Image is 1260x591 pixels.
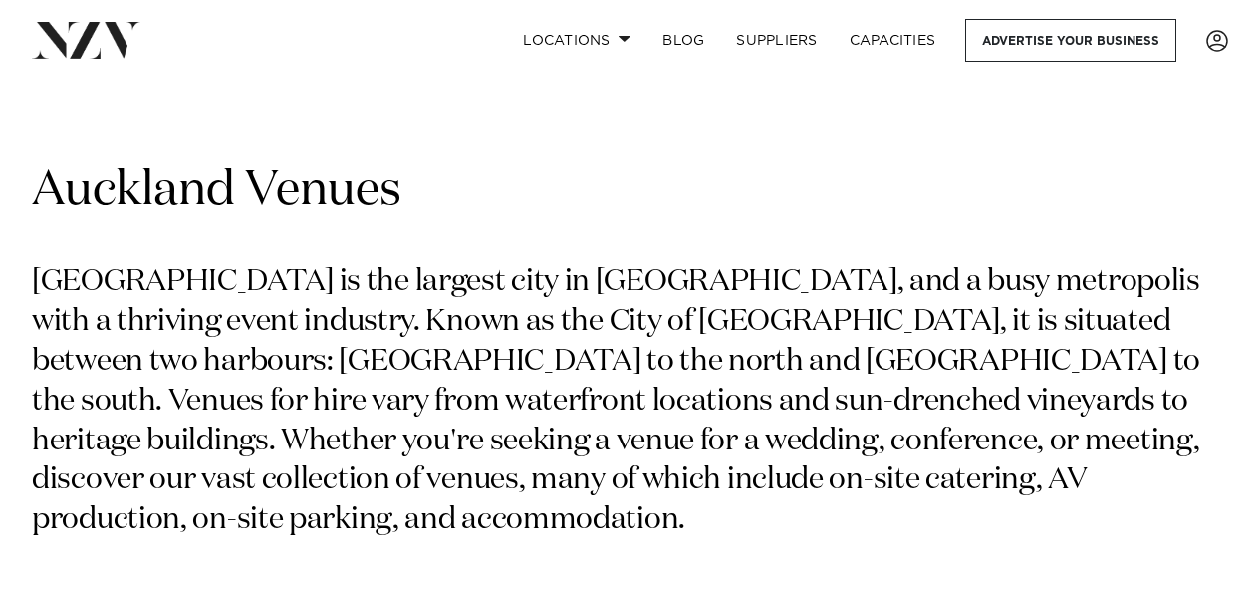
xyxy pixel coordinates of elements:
a: SUPPLIERS [720,19,833,62]
img: nzv-logo.png [32,22,140,58]
h1: Auckland Venues [32,160,1228,223]
a: BLOG [646,19,720,62]
a: Locations [507,19,646,62]
a: Advertise your business [965,19,1176,62]
p: [GEOGRAPHIC_DATA] is the largest city in [GEOGRAPHIC_DATA], and a busy metropolis with a thriving... [32,263,1228,541]
a: Capacities [834,19,952,62]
